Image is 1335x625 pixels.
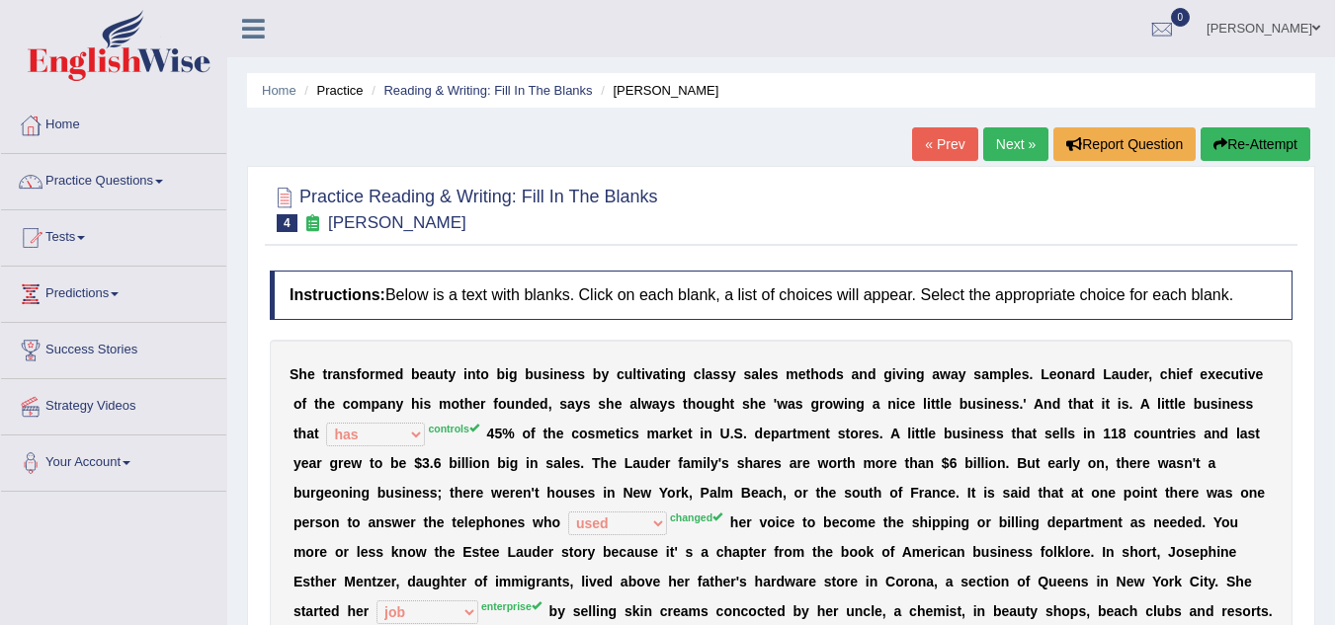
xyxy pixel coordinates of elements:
b: s [836,366,844,382]
b: g [810,396,819,412]
b: i [620,426,624,441]
b: g [883,366,892,382]
b: s [667,396,675,412]
small: [PERSON_NAME] [328,213,466,232]
b: g [509,366,518,382]
b: t [314,396,319,412]
b: e [758,396,766,412]
b: s [569,366,577,382]
b: e [1230,396,1238,412]
b: n [704,426,712,441]
span: 0 [1171,8,1191,27]
b: t [459,396,464,412]
b: e [763,366,771,382]
b: t [1165,396,1170,412]
b: . [879,426,883,441]
b: a [852,366,860,382]
b: ' [1023,396,1026,412]
sup: controls [428,423,478,434]
b: n [848,396,857,412]
b: t [616,426,621,441]
b: e [307,366,315,382]
b: l [1010,366,1014,382]
b: i [904,366,908,382]
b: m [796,426,808,441]
b: m [786,366,797,382]
b: c [1223,366,1231,382]
b: e [809,426,817,441]
b: y [728,366,736,382]
b: o [824,396,833,412]
b: e [798,366,806,382]
a: Predictions [1,267,226,316]
li: Practice [299,81,363,100]
b: . [730,426,734,441]
b: h [688,396,697,412]
b: n [907,366,916,382]
b: s [423,396,431,412]
b: f [357,366,362,382]
b: o [293,396,302,412]
b: h [464,396,473,412]
b: g [712,396,721,412]
b: i [665,366,669,382]
b: n [387,396,396,412]
b: s [976,396,984,412]
b: a [427,366,435,382]
b: s [1238,396,1246,412]
b: s [1022,366,1030,382]
b: l [1174,396,1178,412]
b: Instructions: [290,286,385,303]
b: o [351,396,360,412]
b: b [496,366,505,382]
b: l [637,396,641,412]
li: [PERSON_NAME] [596,81,718,100]
b: e [1255,366,1263,382]
b: r [787,426,792,441]
b: e [1215,366,1223,382]
b: h [298,426,307,441]
b: t [793,426,797,441]
b: t [444,366,449,382]
b: t [846,426,851,441]
b: ' [774,396,777,412]
b: o [819,366,828,382]
b: u [1231,366,1240,382]
b: t [729,396,734,412]
b: l [940,396,944,412]
b: L [1103,366,1112,382]
b: 5 [494,426,502,441]
b: p [1001,366,1010,382]
b: n [1221,396,1230,412]
b: h [810,366,819,382]
b: p [372,396,380,412]
button: Report Question [1053,127,1196,161]
b: o [480,366,489,382]
b: d [755,426,764,441]
b: o [696,396,705,412]
b: o [452,396,460,412]
b: t [936,396,941,412]
b: e [562,366,570,382]
b: e [1178,396,1186,412]
b: t [314,426,319,441]
b: a [629,396,637,412]
b: e [532,396,540,412]
b: h [1168,366,1177,382]
b: w [777,396,788,412]
b: m [359,396,371,412]
b: m [647,426,659,441]
b: o [522,426,531,441]
b: t [1089,396,1094,412]
span: 4 [277,214,297,232]
b: h [298,366,307,382]
b: d [868,366,876,382]
b: g [916,366,925,382]
b: e [1200,366,1208,382]
b: m [375,366,386,382]
b: , [548,396,552,412]
b: i [927,396,931,412]
b: e [763,426,771,441]
b: r [667,426,672,441]
b: s [712,366,720,382]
